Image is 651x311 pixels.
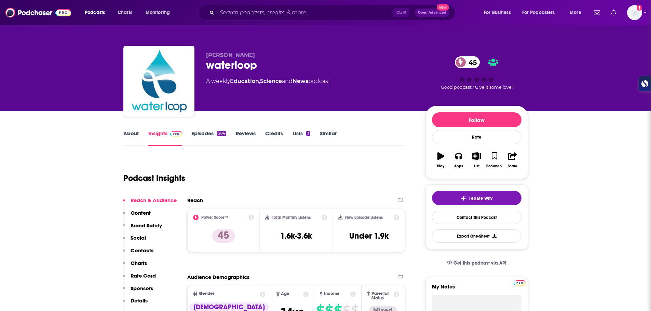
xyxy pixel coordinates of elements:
img: Podchaser Pro [514,280,526,286]
label: My Notes [432,283,521,295]
div: Rate [432,130,521,144]
a: Pro website [514,279,526,286]
span: Logged in as elleb2btech [627,5,642,20]
span: Get this podcast via API [453,260,506,266]
img: Podchaser Pro [170,131,182,137]
a: Education [230,78,259,84]
a: Science [260,78,282,84]
h2: Total Monthly Listens [272,215,311,220]
button: Social [123,235,146,247]
button: Share [503,148,521,172]
button: Brand Safety [123,222,162,235]
button: Apps [450,148,467,172]
span: 45 [462,56,480,68]
a: 45 [455,56,480,68]
a: Contact This Podcast [432,211,521,224]
h2: New Episode Listens [345,215,383,220]
span: Income [324,292,340,296]
button: Show profile menu [627,5,642,20]
button: open menu [518,7,565,18]
svg: Add a profile image [637,5,642,11]
button: Follow [432,112,521,127]
button: Rate Card [123,272,156,285]
a: Credits [265,130,283,146]
p: Contacts [131,247,153,254]
span: Good podcast? Give it some love! [441,85,513,90]
p: Content [131,210,151,216]
span: Parental Status [371,292,393,300]
button: Bookmark [486,148,503,172]
button: Details [123,297,148,310]
span: For Podcasters [522,8,555,17]
a: News [293,78,308,84]
p: Rate Card [131,272,156,279]
div: Bookmark [486,164,502,168]
button: Export One-Sheet [432,229,521,243]
a: Reviews [236,130,256,146]
div: Search podcasts, credits, & more... [205,5,462,20]
button: Reach & Audience [123,197,177,210]
button: Open AdvancedNew [415,9,449,17]
p: 45 [212,229,235,243]
div: Share [508,164,517,168]
button: Content [123,210,151,222]
span: Ctrl K [393,8,409,17]
button: Charts [123,260,147,272]
button: tell me why sparkleTell Me Why [432,191,521,205]
h1: Podcast Insights [123,173,185,183]
div: 45Good podcast? Give it some love! [425,52,528,94]
input: Search podcasts, credits, & more... [217,7,393,18]
span: [PERSON_NAME] [206,52,255,58]
span: Podcasts [85,8,105,17]
button: Play [432,148,450,172]
div: A weekly podcast [206,77,330,85]
a: Show notifications dropdown [591,7,603,18]
a: Show notifications dropdown [608,7,619,18]
img: Podchaser - Follow, Share and Rate Podcasts [5,6,71,19]
span: Open Advanced [418,11,446,14]
span: Charts [118,8,132,17]
a: About [123,130,139,146]
button: open menu [80,7,114,18]
span: More [570,8,581,17]
p: Brand Safety [131,222,162,229]
h3: 1.6k-3.6k [280,231,312,241]
img: waterloop [125,47,193,115]
button: open menu [479,7,519,18]
span: , [259,78,260,84]
img: tell me why sparkle [461,196,466,201]
p: Charts [131,260,147,266]
h3: Under 1.9k [349,231,389,241]
a: Similar [320,130,337,146]
div: List [474,164,479,168]
span: Tell Me Why [469,196,492,201]
div: 284 [217,131,226,136]
a: Lists3 [293,130,310,146]
p: Sponsors [131,285,153,292]
div: Apps [454,164,463,168]
p: Details [131,297,148,304]
h2: Audience Demographics [187,274,249,280]
button: open menu [565,7,590,18]
button: open menu [141,7,179,18]
span: and [282,78,293,84]
div: Play [437,164,444,168]
a: Episodes284 [191,130,226,146]
span: For Business [484,8,511,17]
button: List [467,148,485,172]
h2: Power Score™ [201,215,228,220]
span: New [437,4,449,11]
span: Monitoring [146,8,170,17]
a: InsightsPodchaser Pro [148,130,182,146]
p: Social [131,235,146,241]
h2: Reach [187,197,203,203]
button: Contacts [123,247,153,260]
span: Age [281,292,289,296]
img: User Profile [627,5,642,20]
div: 3 [306,131,310,136]
button: Sponsors [123,285,153,298]
a: Charts [113,7,136,18]
p: Reach & Audience [131,197,177,203]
